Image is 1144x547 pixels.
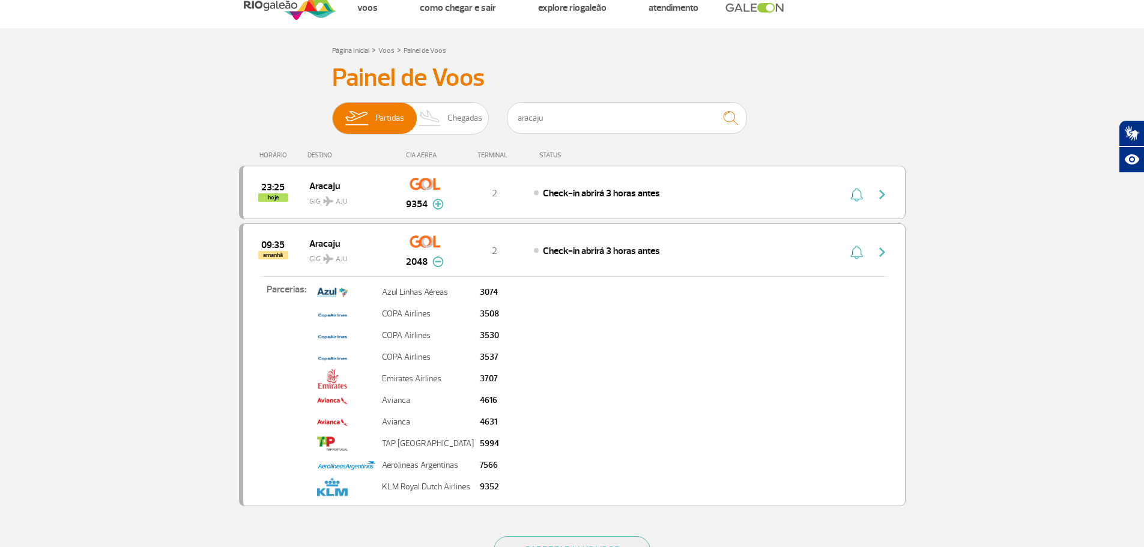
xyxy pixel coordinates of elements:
[323,254,333,264] img: destiny_airplane.svg
[1119,147,1144,173] button: Abrir recursos assistivos.
[420,2,496,14] a: Como chegar e sair
[1119,120,1144,173] div: Plugin de acessibilidade da Hand Talk.
[261,183,285,192] span: 2025-08-28 23:25:00
[447,103,482,134] span: Chegadas
[480,375,499,383] p: 3707
[382,375,474,383] p: Emirates Airlines
[258,193,288,202] span: hoje
[309,247,386,265] span: GIG
[309,178,386,193] span: Aracaju
[332,63,813,93] h3: Painel de Voos
[372,43,376,56] a: >
[243,151,308,159] div: HORÁRIO
[455,151,533,159] div: TERMINAL
[395,151,455,159] div: CIA AÉREA
[336,254,348,265] span: AJU
[317,390,348,411] img: avianca.png
[382,353,474,361] p: COPA Airlines
[480,483,499,491] p: 9352
[432,199,444,210] img: mais-info-painel-voo.svg
[507,102,747,134] input: Voo, cidade ou cia aérea
[875,187,889,202] img: seta-direita-painel-voo.svg
[261,241,285,249] span: 2025-08-29 09:35:00
[317,304,348,324] img: logo-copa-airlines_menor.jpg
[375,103,404,134] span: Partidas
[382,418,474,426] p: Avianca
[432,256,444,267] img: menos-info-painel-voo.svg
[382,288,474,297] p: Azul Linhas Aéreas
[317,369,348,389] img: emirates.png
[480,288,499,297] p: 3074
[317,434,348,454] img: tap.png
[332,46,369,55] a: Página Inicial
[382,331,474,340] p: COPA Airlines
[543,245,660,257] span: Check-in abrirá 3 horas antes
[317,282,348,303] img: azul.png
[480,461,499,470] p: 7566
[404,46,446,55] a: Painel de Voos
[875,245,889,259] img: seta-direita-painel-voo.svg
[317,477,348,497] img: klm.png
[309,190,386,207] span: GIG
[538,2,607,14] a: Explore RIOgaleão
[480,353,499,361] p: 3537
[382,461,474,470] p: Aerolineas Argentinas
[317,347,348,367] img: logo-copa-airlines_menor.jpg
[413,103,448,134] img: slider-desembarque
[317,325,348,346] img: logo-copa-airlines_menor.jpg
[1119,120,1144,147] button: Abrir tradutor de língua de sinais.
[492,245,497,257] span: 2
[649,2,698,14] a: Atendimento
[543,187,660,199] span: Check-in abrirá 3 horas antes
[307,151,395,159] div: DESTINO
[336,196,348,207] span: AJU
[480,440,499,448] p: 5994
[533,151,631,159] div: STATUS
[382,310,474,318] p: COPA Airlines
[397,43,401,56] a: >
[406,197,428,211] span: 9354
[406,255,428,269] span: 2048
[337,103,375,134] img: slider-embarque
[850,187,863,202] img: sino-painel-voo.svg
[309,235,386,251] span: Aracaju
[357,2,378,14] a: Voos
[323,196,333,206] img: destiny_airplane.svg
[382,483,474,491] p: KLM Royal Dutch Airlines
[317,412,348,432] img: avianca.png
[480,396,499,405] p: 4616
[480,418,499,426] p: 4631
[258,251,288,259] span: amanhã
[382,440,474,448] p: TAP [GEOGRAPHIC_DATA]
[378,46,395,55] a: Voos
[382,396,474,405] p: Avianca
[243,282,314,489] p: Parcerias:
[317,455,376,476] img: Property%201%3DAEROLINEAS.jpg
[480,331,499,340] p: 3530
[492,187,497,199] span: 2
[480,310,499,318] p: 3508
[850,245,863,259] img: sino-painel-voo.svg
